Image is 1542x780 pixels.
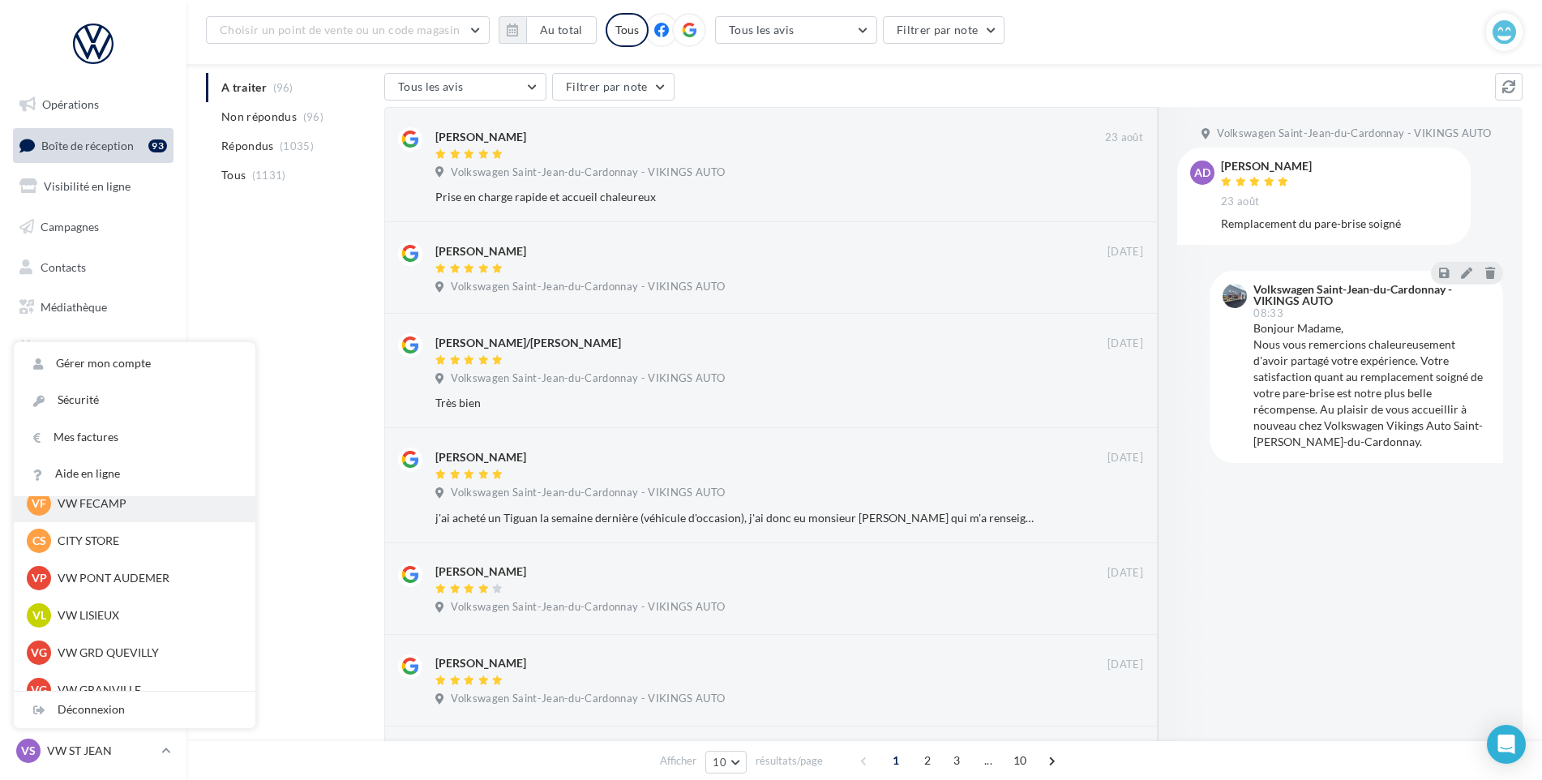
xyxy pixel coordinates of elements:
[1253,320,1490,450] div: Bonjour Madame, Nous vous remercions chaleureusement d'avoir partagé votre expérience. Votre sati...
[14,419,255,456] a: Mes factures
[41,220,99,234] span: Campagnes
[499,16,597,44] button: Au total
[975,748,1001,774] span: ...
[1107,658,1143,672] span: [DATE]
[58,645,236,661] p: VW GRD QUEVILLY
[526,16,597,44] button: Au total
[1487,725,1526,764] div: Open Intercom Messenger
[1107,336,1143,351] span: [DATE]
[451,371,725,386] span: Volkswagen Saint-Jean-du-Cardonnay - VIKINGS AUTO
[32,495,46,512] span: VF
[10,128,177,163] a: Boîte de réception93
[221,138,274,154] span: Répondus
[1107,451,1143,465] span: [DATE]
[206,16,490,44] button: Choisir un point de vente ou un code magasin
[451,692,725,706] span: Volkswagen Saint-Jean-du-Cardonnay - VIKINGS AUTO
[1217,126,1491,141] span: Volkswagen Saint-Jean-du-Cardonnay - VIKINGS AUTO
[729,23,795,36] span: Tous les avis
[21,743,36,759] span: VS
[10,425,177,473] a: Campagnes DataOnDemand
[10,210,177,244] a: Campagnes
[435,335,621,351] div: [PERSON_NAME]/[PERSON_NAME]
[303,110,323,123] span: (96)
[42,97,99,111] span: Opérations
[435,564,526,580] div: [PERSON_NAME]
[32,607,46,624] span: VL
[1253,284,1487,306] div: Volkswagen Saint-Jean-du-Cardonnay - VIKINGS AUTO
[435,395,1038,411] div: Très bien
[713,756,726,769] span: 10
[883,748,909,774] span: 1
[451,600,725,615] span: Volkswagen Saint-Jean-du-Cardonnay - VIKINGS AUTO
[660,753,696,769] span: Afficher
[606,13,649,47] div: Tous
[715,16,877,44] button: Tous les avis
[435,449,526,465] div: [PERSON_NAME]
[252,169,286,182] span: (1131)
[32,570,47,586] span: VP
[384,73,546,101] button: Tous les avis
[435,189,1038,205] div: Prise en charge rapide et accueil chaleureux
[1007,748,1034,774] span: 10
[220,23,460,36] span: Choisir un point de vente ou un code magasin
[552,73,675,101] button: Filtrer par note
[10,169,177,204] a: Visibilité en ligne
[10,88,177,122] a: Opérations
[13,735,173,766] a: VS VW ST JEAN
[14,345,255,382] a: Gérer mon compte
[58,607,236,624] p: VW LISIEUX
[14,382,255,418] a: Sécurité
[58,495,236,512] p: VW FECAMP
[10,371,177,419] a: PLV et print personnalisable
[32,533,46,549] span: CS
[41,341,95,354] span: Calendrier
[756,753,823,769] span: résultats/page
[58,570,236,586] p: VW PONT AUDEMER
[914,748,940,774] span: 2
[221,109,297,125] span: Non répondus
[435,129,526,145] div: [PERSON_NAME]
[14,456,255,492] a: Aide en ligne
[1221,216,1458,232] div: Remplacement du pare-brise soigné
[58,682,236,698] p: VW GRANVILLE
[1107,245,1143,259] span: [DATE]
[1253,308,1283,319] span: 08:33
[435,510,1038,526] div: j'ai acheté un Tiguan la semaine dernière (véhicule d'occasion), j'ai donc eu monsieur [PERSON_NA...
[10,331,177,365] a: Calendrier
[280,139,314,152] span: (1035)
[451,486,725,500] span: Volkswagen Saint-Jean-du-Cardonnay - VIKINGS AUTO
[883,16,1005,44] button: Filtrer par note
[14,692,255,728] div: Déconnexion
[1221,195,1259,209] span: 23 août
[44,179,131,193] span: Visibilité en ligne
[31,645,47,661] span: VG
[1194,165,1210,181] span: AD
[435,655,526,671] div: [PERSON_NAME]
[1107,566,1143,581] span: [DATE]
[31,682,47,698] span: VG
[451,280,725,294] span: Volkswagen Saint-Jean-du-Cardonnay - VIKINGS AUTO
[41,138,134,152] span: Boîte de réception
[41,259,86,273] span: Contacts
[10,251,177,285] a: Contacts
[10,290,177,324] a: Médiathèque
[58,533,236,549] p: CITY STORE
[451,165,725,180] span: Volkswagen Saint-Jean-du-Cardonnay - VIKINGS AUTO
[398,79,464,93] span: Tous les avis
[1105,131,1143,145] span: 23 août
[435,243,526,259] div: [PERSON_NAME]
[1221,161,1312,172] div: [PERSON_NAME]
[705,751,747,774] button: 10
[41,300,107,314] span: Médiathèque
[944,748,970,774] span: 3
[148,139,167,152] div: 93
[221,167,246,183] span: Tous
[47,743,155,759] p: VW ST JEAN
